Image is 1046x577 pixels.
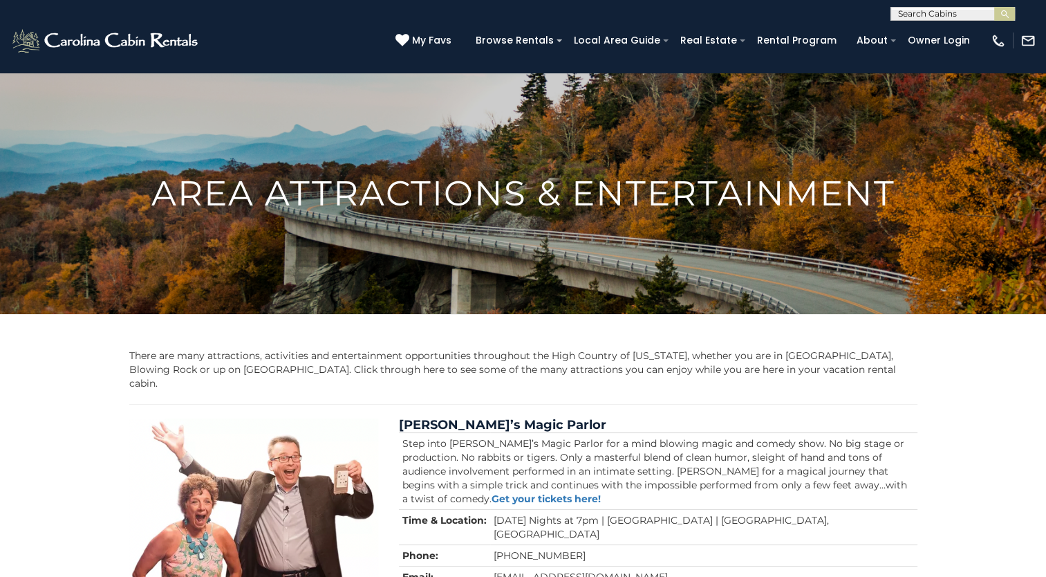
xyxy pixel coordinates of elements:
[490,544,917,566] td: [PHONE_NUMBER]
[395,33,455,48] a: My Favs
[399,417,606,432] a: [PERSON_NAME]’s Magic Parlor
[469,30,561,51] a: Browse Rentals
[567,30,667,51] a: Local Area Guide
[1020,33,1036,48] img: mail-regular-white.png
[412,33,451,48] span: My Favs
[402,549,438,562] strong: Phone:
[901,30,977,51] a: Owner Login
[850,30,895,51] a: About
[10,27,202,55] img: White-1-2.png
[492,493,601,505] a: Get your tickets here!
[673,30,744,51] a: Real Estate
[750,30,843,51] a: Rental Program
[129,349,917,390] p: There are many attractions, activities and entertainment opportunities throughout the High Countr...
[399,432,917,509] td: Step into [PERSON_NAME]’s Magic Parlor for a mind blowing magic and comedy show. No big stage or ...
[991,33,1006,48] img: phone-regular-white.png
[402,514,487,526] strong: Time & Location:
[490,509,917,544] td: [DATE] Nights at 7pm | [GEOGRAPHIC_DATA] | [GEOGRAPHIC_DATA], [GEOGRAPHIC_DATA]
